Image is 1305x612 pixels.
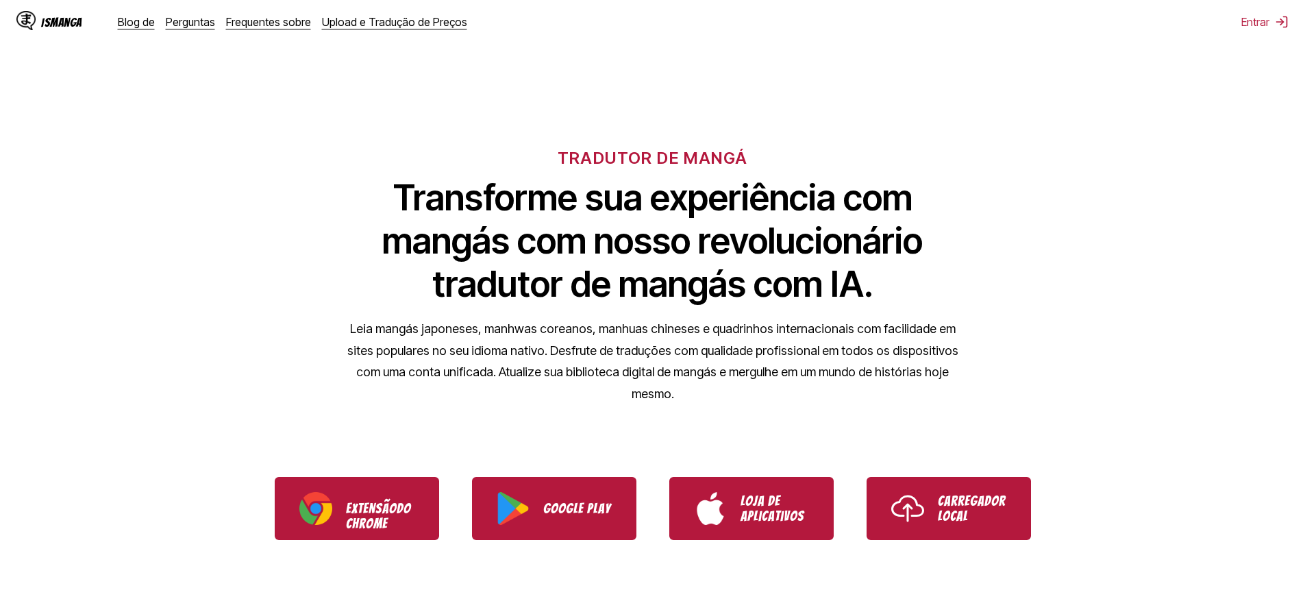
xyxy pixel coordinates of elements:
img: Chrome logo [299,492,332,525]
img: Google Play logo [497,492,530,525]
font: Entrar [1241,15,1269,29]
font: TRADUTOR DE MANGÁ [558,148,748,168]
a: Upload e Tradução de Preços [322,15,467,29]
a: Blog de [118,15,155,29]
a: Use IsManga Local Uploader [867,477,1031,540]
a: Perguntas [166,15,215,29]
a: Frequentes sobre [226,15,311,29]
img: IsManga Logo [16,11,36,30]
font: Carregador local [938,493,1006,524]
a: IsManga LogoIsManga [16,11,107,33]
font: Leia mangás japoneses, manhwas coreanos, manhuas chineses e quadrinhos internacionais com facilid... [347,321,958,401]
a: Download IsManga Chrome Extension [275,477,439,540]
font: Extensão [346,501,397,516]
a: Download IsManga from Google Play [472,477,636,540]
font: Google Play [543,501,611,516]
font: Loja de aplicativos [741,493,804,524]
img: Upload icon [891,492,924,525]
a: Download IsManga from App Store [669,477,834,540]
font: Transforme sua experiência com mangás com nosso revolucionário tradutor de mangás com IA. [382,176,923,306]
img: Sign out [1275,15,1289,29]
font: do Chrome [346,501,411,531]
button: Entrar [1241,15,1289,29]
img: App Store logo [694,492,727,525]
font: IsManga [41,16,82,29]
